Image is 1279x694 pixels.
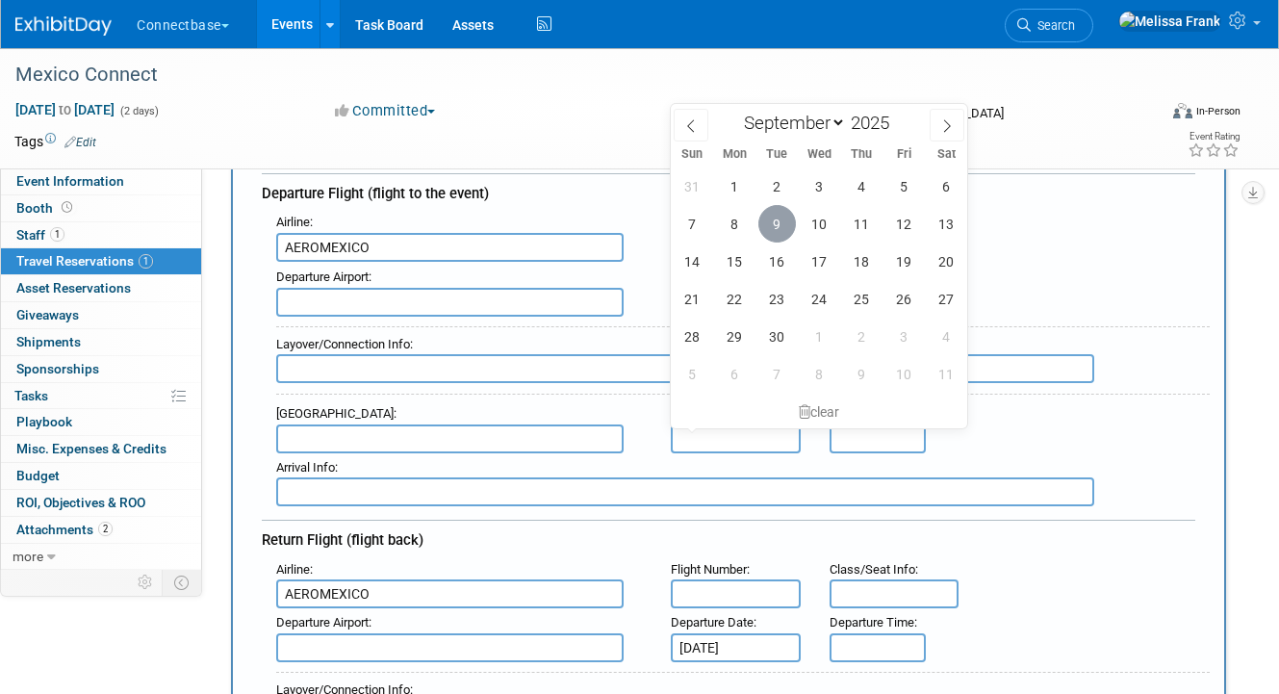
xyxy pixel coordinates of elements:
[276,562,313,577] small: :
[843,205,881,243] span: September 11, 2025
[846,112,904,134] input: Year
[9,58,1136,92] div: Mexico Connect
[276,615,371,630] small: :
[925,148,967,161] span: Sat
[928,280,965,318] span: September 27, 2025
[801,318,838,355] span: October 1, 2025
[16,414,72,429] span: Playbook
[276,215,313,229] small: :
[671,396,967,428] div: clear
[843,355,881,393] span: October 9, 2025
[276,460,335,475] span: Arrival Info
[1,463,201,489] a: Budget
[276,270,371,284] small: :
[1195,104,1241,118] div: In-Person
[129,570,163,595] td: Personalize Event Tab Strip
[16,200,76,216] span: Booth
[830,562,918,577] small: :
[1005,9,1093,42] a: Search
[671,562,750,577] small: :
[1,302,201,328] a: Giveaways
[713,148,755,161] span: Mon
[1,329,201,355] a: Shipments
[885,280,923,318] span: September 26, 2025
[801,243,838,280] span: September 17, 2025
[928,243,965,280] span: September 20, 2025
[928,205,965,243] span: September 13, 2025
[16,468,60,483] span: Budget
[50,227,64,242] span: 1
[758,205,796,243] span: September 9, 2025
[16,522,113,537] span: Attachments
[13,549,43,564] span: more
[14,101,115,118] span: [DATE] [DATE]
[755,148,798,161] span: Tue
[1,383,201,409] a: Tasks
[671,562,747,577] span: Flight Number
[928,167,965,205] span: September 6, 2025
[16,307,79,322] span: Giveaways
[758,167,796,205] span: September 2, 2025
[1,490,201,516] a: ROI, Objectives & ROO
[1,195,201,221] a: Booth
[11,8,906,28] body: Rich Text Area. Press ALT-0 for help.
[928,355,965,393] span: October 11, 2025
[328,101,443,121] button: Committed
[98,522,113,536] span: 2
[16,495,145,510] span: ROI, Objectives & ROO
[735,111,846,135] select: Month
[674,167,711,205] span: August 31, 2025
[56,102,74,117] span: to
[801,205,838,243] span: September 10, 2025
[64,136,96,149] a: Edit
[163,570,202,595] td: Toggle Event Tabs
[276,337,410,351] span: Layover/Connection Info
[139,254,153,269] span: 1
[1173,103,1192,118] img: Format-Inperson.png
[276,406,396,421] small: :
[843,318,881,355] span: October 2, 2025
[1188,132,1240,141] div: Event Rating
[16,334,81,349] span: Shipments
[1,222,201,248] a: Staff1
[16,441,166,456] span: Misc. Expenses & Credits
[674,318,711,355] span: September 28, 2025
[716,280,754,318] span: September 22, 2025
[830,615,917,630] small: :
[671,615,756,630] small: :
[843,280,881,318] span: September 25, 2025
[16,361,99,376] span: Sponsorships
[276,337,413,351] small: :
[276,406,394,421] span: [GEOGRAPHIC_DATA]
[1031,18,1075,33] span: Search
[830,562,915,577] span: Class/Seat Info
[928,318,965,355] span: October 4, 2025
[758,280,796,318] span: September 23, 2025
[716,167,754,205] span: September 1, 2025
[671,148,713,161] span: Sun
[276,615,369,630] span: Departure Airport
[840,148,883,161] span: Thu
[830,615,914,630] span: Departure Time
[758,243,796,280] span: September 16, 2025
[1,544,201,570] a: more
[1,356,201,382] a: Sponsorships
[801,167,838,205] span: September 3, 2025
[14,388,48,403] span: Tasks
[843,167,881,205] span: September 4, 2025
[1061,100,1241,129] div: Event Format
[1118,11,1221,32] img: Melissa Frank
[262,185,489,202] span: Departure Flight (flight to the event)
[276,270,369,284] span: Departure Airport
[758,318,796,355] span: September 30, 2025
[716,318,754,355] span: September 29, 2025
[1,168,201,194] a: Event Information
[16,227,64,243] span: Staff
[118,105,159,117] span: (2 days)
[885,243,923,280] span: September 19, 2025
[1,275,201,301] a: Asset Reservations
[16,173,124,189] span: Event Information
[801,355,838,393] span: October 8, 2025
[276,562,310,577] span: Airline
[16,253,153,269] span: Travel Reservations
